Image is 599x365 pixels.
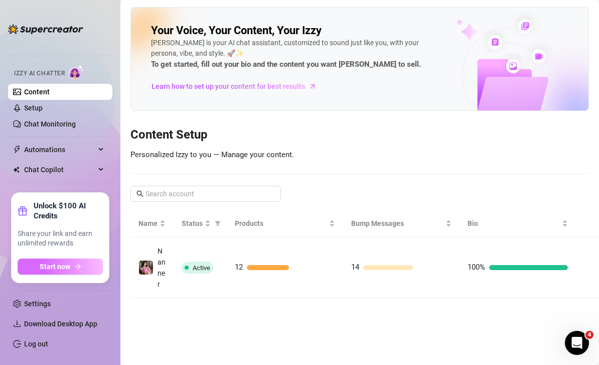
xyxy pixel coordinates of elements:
[24,320,97,328] span: Download Desktop App
[13,320,21,328] span: download
[69,65,84,79] img: AI Chatter
[351,263,359,272] span: 14
[74,263,81,270] span: arrow-right
[40,263,70,271] span: Start now
[158,247,166,288] span: Nanner
[130,127,589,143] h3: Content Setup
[145,188,267,199] input: Search account
[24,340,48,348] a: Log out
[193,264,210,272] span: Active
[24,104,43,112] a: Setup
[24,142,95,158] span: Automations
[351,218,443,229] span: Bump Messages
[308,81,318,91] span: arrow-right
[139,261,153,275] img: Nanner
[24,162,95,178] span: Chat Copilot
[13,166,20,173] img: Chat Copilot
[151,24,322,38] h2: Your Voice, Your Content, Your Izzy
[182,218,203,229] span: Status
[130,150,294,159] span: Personalized Izzy to you — Manage your content.
[433,8,588,110] img: ai-chatter-content-library-cLFOSyPT.png
[24,120,76,128] a: Chat Monitoring
[585,331,593,339] span: 4
[8,24,83,34] img: logo-BBDzfeDw.svg
[213,216,223,231] span: filter
[235,263,243,272] span: 12
[24,88,50,96] a: Content
[151,60,421,69] strong: To get started, fill out your bio and the content you want [PERSON_NAME] to sell.
[151,38,443,71] div: [PERSON_NAME] is your AI chat assistant, customized to sound just like you, with your persona, vi...
[14,69,65,78] span: Izzy AI Chatter
[565,331,589,355] iframe: Intercom live chat
[174,210,227,237] th: Status
[18,259,103,275] button: Start nowarrow-right
[34,201,103,221] strong: Unlock $100 AI Credits
[130,210,174,237] th: Name
[24,300,51,308] a: Settings
[235,218,327,229] span: Products
[18,206,28,216] span: gift
[468,218,560,229] span: Bio
[468,263,485,272] span: 100%
[343,210,460,237] th: Bump Messages
[460,210,576,237] th: Bio
[227,210,343,237] th: Products
[152,81,305,92] span: Learn how to set up your content for best results
[136,190,143,197] span: search
[215,220,221,226] span: filter
[151,78,324,94] a: Learn how to set up your content for best results
[138,218,158,229] span: Name
[13,146,21,154] span: thunderbolt
[18,229,103,249] span: Share your link and earn unlimited rewards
